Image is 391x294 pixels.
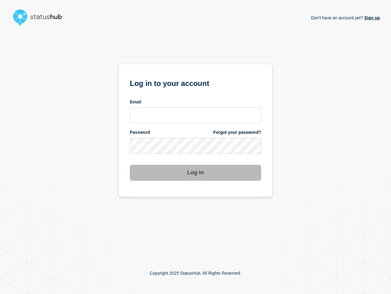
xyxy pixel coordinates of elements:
[150,271,241,276] p: Copyright 2025 StatusHub. All Rights Reserved.
[130,77,261,88] h1: Log in to your account
[363,15,380,20] a: Sign up
[213,130,261,135] a: Forgot your password?
[130,165,261,181] button: Log in
[11,7,69,27] img: StatusHub logo
[130,138,261,154] input: password input
[311,10,380,25] p: Don't have an account yet?
[130,130,150,135] span: Password
[130,107,261,123] input: email input
[130,99,141,105] span: Email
